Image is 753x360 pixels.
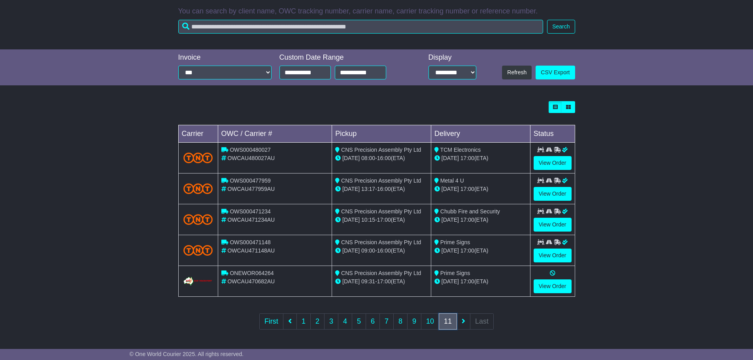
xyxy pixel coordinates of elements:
[460,217,474,223] span: 17:00
[183,183,213,194] img: TNT_Domestic.png
[434,247,527,255] div: (ETA)
[130,351,244,357] span: © One World Courier 2025. All rights reserved.
[310,313,325,330] a: 2
[183,245,213,256] img: TNT_Domestic.png
[434,154,527,162] div: (ETA)
[440,239,470,245] span: Prime Signs
[534,249,572,262] a: View Order
[230,208,271,215] span: OWS000471234
[178,7,575,16] p: You can search by client name, OWC tracking number, carrier name, carrier tracking number or refe...
[534,156,572,170] a: View Order
[279,53,406,62] div: Custom Date Range
[534,279,572,293] a: View Order
[428,53,476,62] div: Display
[341,208,421,215] span: CNS Precision Assembly Pty Ltd
[230,239,271,245] span: OWS000471148
[183,214,213,225] img: TNT_Domestic.png
[407,313,421,330] a: 9
[259,313,283,330] a: First
[178,53,272,62] div: Invoice
[227,186,275,192] span: OWCAU477959AU
[227,155,275,161] span: OWCAU480027AU
[361,247,375,254] span: 09:00
[434,277,527,286] div: (ETA)
[460,155,474,161] span: 17:00
[341,147,421,153] span: CNS Precision Assembly Pty Ltd
[442,278,459,285] span: [DATE]
[227,278,275,285] span: OWCAU470682AU
[534,218,572,232] a: View Order
[342,186,360,192] span: [DATE]
[377,155,391,161] span: 16:00
[440,270,470,276] span: Prime Signs
[335,277,428,286] div: - (ETA)
[342,155,360,161] span: [DATE]
[547,20,575,34] button: Search
[341,239,421,245] span: CNS Precision Assembly Pty Ltd
[342,217,360,223] span: [DATE]
[439,313,457,330] a: 11
[442,155,459,161] span: [DATE]
[421,313,439,330] a: 10
[460,278,474,285] span: 17:00
[335,247,428,255] div: - (ETA)
[431,125,530,143] td: Delivery
[393,313,408,330] a: 8
[377,247,391,254] span: 16:00
[534,187,572,201] a: View Order
[442,247,459,254] span: [DATE]
[442,217,459,223] span: [DATE]
[361,155,375,161] span: 08:00
[183,153,213,163] img: TNT_Domestic.png
[434,216,527,224] div: (ETA)
[440,208,500,215] span: Chubb Fire and Security
[361,278,375,285] span: 09:31
[530,125,575,143] td: Status
[440,147,481,153] span: TCM Electronics
[434,185,527,193] div: (ETA)
[460,186,474,192] span: 17:00
[230,147,271,153] span: OWS000480027
[335,185,428,193] div: - (ETA)
[377,278,391,285] span: 17:00
[379,313,394,330] a: 7
[218,125,332,143] td: OWC / Carrier #
[361,186,375,192] span: 13:17
[442,186,459,192] span: [DATE]
[183,277,213,286] img: GetCarrierServiceLogo
[342,247,360,254] span: [DATE]
[296,313,311,330] a: 1
[502,66,532,79] button: Refresh
[366,313,380,330] a: 6
[341,177,421,184] span: CNS Precision Assembly Pty Ltd
[227,217,275,223] span: OWCAU471234AU
[178,125,218,143] td: Carrier
[352,313,366,330] a: 5
[230,177,271,184] span: OWS000477959
[536,66,575,79] a: CSV Export
[230,270,274,276] span: ONEWOR064264
[335,216,428,224] div: - (ETA)
[227,247,275,254] span: OWCAU471148AU
[335,154,428,162] div: - (ETA)
[377,186,391,192] span: 16:00
[324,313,338,330] a: 3
[440,177,464,184] span: Metal 4 U
[342,278,360,285] span: [DATE]
[460,247,474,254] span: 17:00
[332,125,431,143] td: Pickup
[338,313,352,330] a: 4
[377,217,391,223] span: 17:00
[341,270,421,276] span: CNS Precision Assembly Pty Ltd
[361,217,375,223] span: 10:15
